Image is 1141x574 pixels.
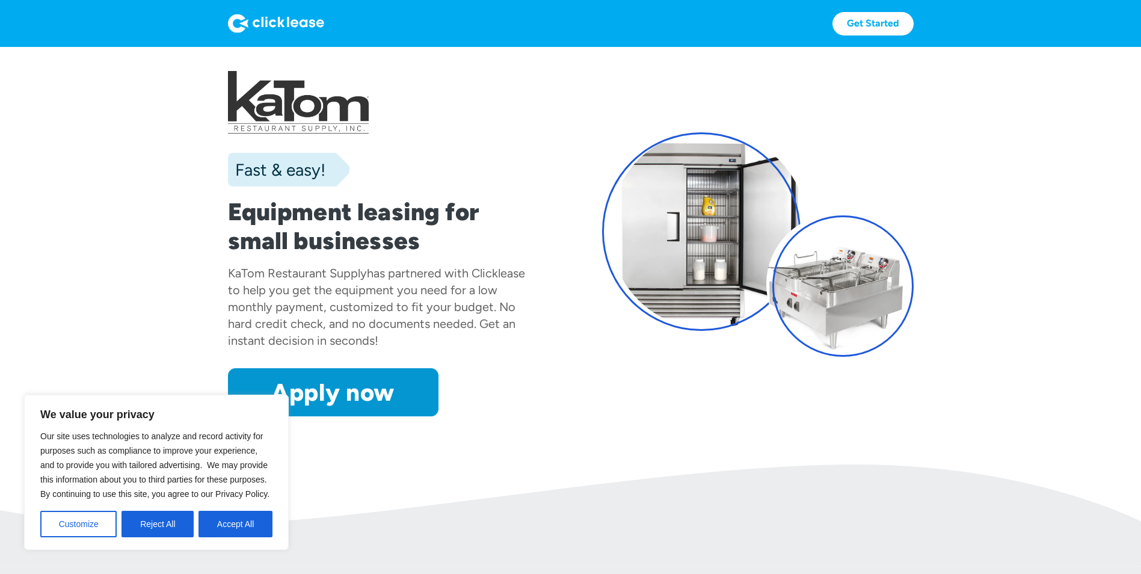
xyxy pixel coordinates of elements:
button: Customize [40,511,117,537]
a: Apply now [228,368,438,416]
div: We value your privacy [24,395,289,550]
button: Reject All [121,511,194,537]
div: Fast & easy! [228,158,325,182]
div: has partnered with Clicklease to help you get the equipment you need for a low monthly payment, c... [228,266,525,348]
span: Our site uses technologies to analyze and record activity for purposes such as compliance to impr... [40,431,269,499]
img: Logo [228,14,324,33]
div: KaTom Restaurant Supply [228,266,367,280]
a: Get Started [832,12,914,35]
button: Accept All [198,511,272,537]
h1: Equipment leasing for small businesses [228,197,540,255]
p: We value your privacy [40,407,272,422]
